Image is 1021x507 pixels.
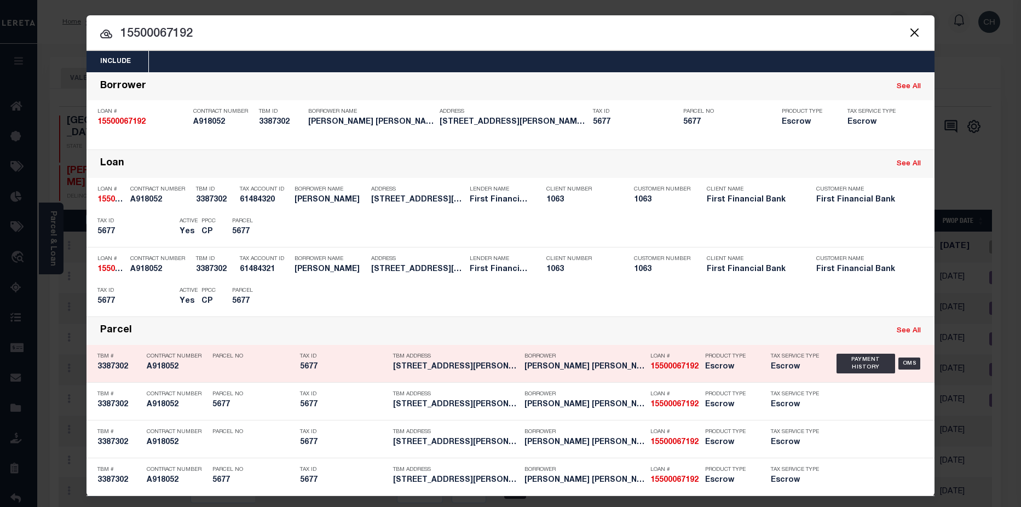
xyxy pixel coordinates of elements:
p: Parcel No [212,466,295,473]
p: TBM Address [393,466,519,473]
h5: 1464 S HARRISON ST ASPERMONT TX... [371,195,464,205]
p: Parcel No [212,353,295,360]
h5: 3387302 [259,118,303,127]
h5: 15500067192 [650,476,700,485]
h5: Escrow [771,362,820,372]
p: TBM # [97,391,141,397]
p: Customer Number [634,186,690,193]
p: Active [180,287,198,294]
p: Contract Number [193,108,253,115]
h5: 5677 [300,362,388,372]
p: Loan # [97,108,188,115]
h5: A918052 [147,476,207,485]
p: Borrower [524,466,645,473]
h5: Yes [180,227,196,237]
h5: Yes [180,297,196,306]
h5: Matthew Cameron Wagner [524,438,645,447]
p: TBM # [97,429,141,435]
p: Product Type [705,353,754,360]
p: TBM # [97,353,141,360]
p: Tax ID [300,429,388,435]
p: Address [371,186,464,193]
h5: 5677 [232,227,281,237]
h5: 1063 [634,265,689,274]
strong: 15500067192 [650,439,699,446]
h5: 1464 S HARRISON ST ASPERMONT TX... [393,476,519,485]
p: Lender Name [470,186,530,193]
p: Borrower [524,429,645,435]
p: Tax ID [300,391,388,397]
p: Borrower Name [308,108,434,115]
p: Borrower [524,391,645,397]
h5: 5677 [300,400,388,410]
p: Client Number [546,186,618,193]
h5: First Financial Bank [816,195,909,205]
h5: 61484321 [240,265,289,274]
h5: First Financial Bank [470,265,530,274]
h5: 61484320 [240,195,289,205]
p: Client Name [707,256,800,262]
h5: Escrow [771,400,820,410]
p: TBM Address [393,391,519,397]
h5: 5677 [212,400,295,410]
h5: A918052 [193,118,253,127]
h5: 5677 [97,227,174,237]
h5: MATTHEW WAGNER [295,265,366,274]
p: Contract Number [147,391,207,397]
p: Tax ID [300,353,388,360]
h5: CP [201,227,216,237]
p: Product Type [782,108,831,115]
p: Parcel No [212,391,295,397]
p: Loan # [650,429,700,435]
h5: First Financial Bank [470,195,530,205]
a: See All [897,160,921,168]
h5: 5677 [300,476,388,485]
a: See All [897,83,921,90]
p: Loan # [650,353,700,360]
p: TBM # [97,466,141,473]
h5: 5677 [232,297,281,306]
p: Tax ID [97,218,174,224]
p: Address [440,108,587,115]
h5: 1464 S HARRISON ST ASPERMONT TX... [371,265,464,274]
p: TBM ID [196,256,234,262]
h5: 15500067192 [650,400,700,410]
h5: Escrow [771,476,820,485]
h5: Escrow [705,438,754,447]
p: Tax ID [300,466,388,473]
strong: 15500067192 [650,401,699,408]
h5: Matthew Cameron Wagner [524,400,645,410]
button: Include [86,51,145,72]
p: Tax ID [97,287,174,294]
p: Loan # [97,256,125,262]
p: TBM ID [196,186,234,193]
p: TBM Address [393,429,519,435]
p: Customer Name [816,256,909,262]
h5: 3387302 [97,438,141,447]
p: Active [180,218,198,224]
p: TBM ID [259,108,303,115]
h5: 5677 [300,438,388,447]
p: Contract Number [147,466,207,473]
h5: 3387302 [97,400,141,410]
a: See All [897,327,921,335]
h5: MATTHEW WAGNER [295,195,366,205]
h5: 5677 [97,297,174,306]
p: TBM Address [393,353,519,360]
p: Client Number [546,256,618,262]
h5: 1063 [546,265,618,274]
strong: 15500067192 [650,363,699,371]
h5: 5677 [593,118,678,127]
p: Borrower Name [295,256,366,262]
h5: Escrow [771,438,820,447]
h5: 15500067192 [650,438,700,447]
h5: 1464 S HARRISON ST ASPERMONT TX... [393,362,519,372]
p: Tax Account ID [240,256,289,262]
h5: CP [201,297,216,306]
h5: 15500067192 [97,118,188,127]
strong: 15500067192 [97,118,146,126]
h5: 5677 [683,118,776,127]
p: Contract Number [130,186,191,193]
p: PPCC [201,287,216,294]
p: Parcel [232,218,281,224]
